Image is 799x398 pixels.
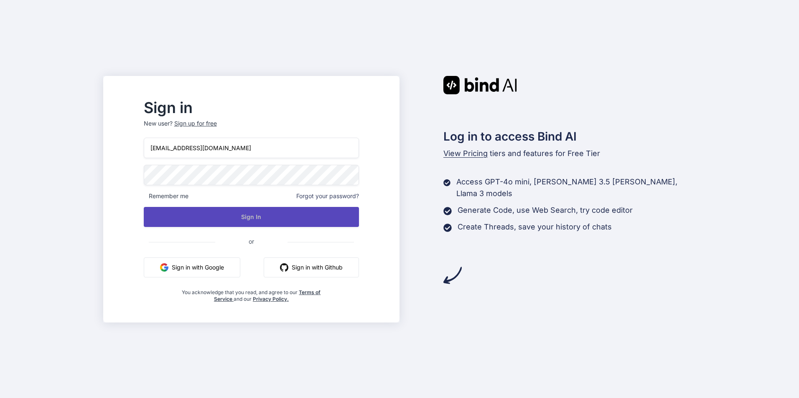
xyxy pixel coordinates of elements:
img: arrow [443,266,462,285]
p: New user? [144,119,359,138]
h2: Log in to access Bind AI [443,128,696,145]
input: Login or Email [144,138,359,158]
button: Sign In [144,207,359,227]
h2: Sign in [144,101,359,114]
span: Forgot your password? [296,192,359,200]
p: Create Threads, save your history of chats [458,221,612,233]
a: Privacy Policy. [253,296,289,302]
span: View Pricing [443,149,488,158]
span: or [215,231,288,252]
p: tiers and features for Free Tier [443,148,696,159]
p: Generate Code, use Web Search, try code editor [458,204,633,216]
img: Bind AI logo [443,76,517,94]
img: github [280,263,288,272]
img: google [160,263,168,272]
div: You acknowledge that you read, and agree to our and our [180,284,323,302]
span: Remember me [144,192,188,200]
p: Access GPT-4o mini, [PERSON_NAME] 3.5 [PERSON_NAME], Llama 3 models [456,176,696,199]
a: Terms of Service [214,289,321,302]
div: Sign up for free [174,119,217,128]
button: Sign in with Github [264,257,359,277]
button: Sign in with Google [144,257,240,277]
